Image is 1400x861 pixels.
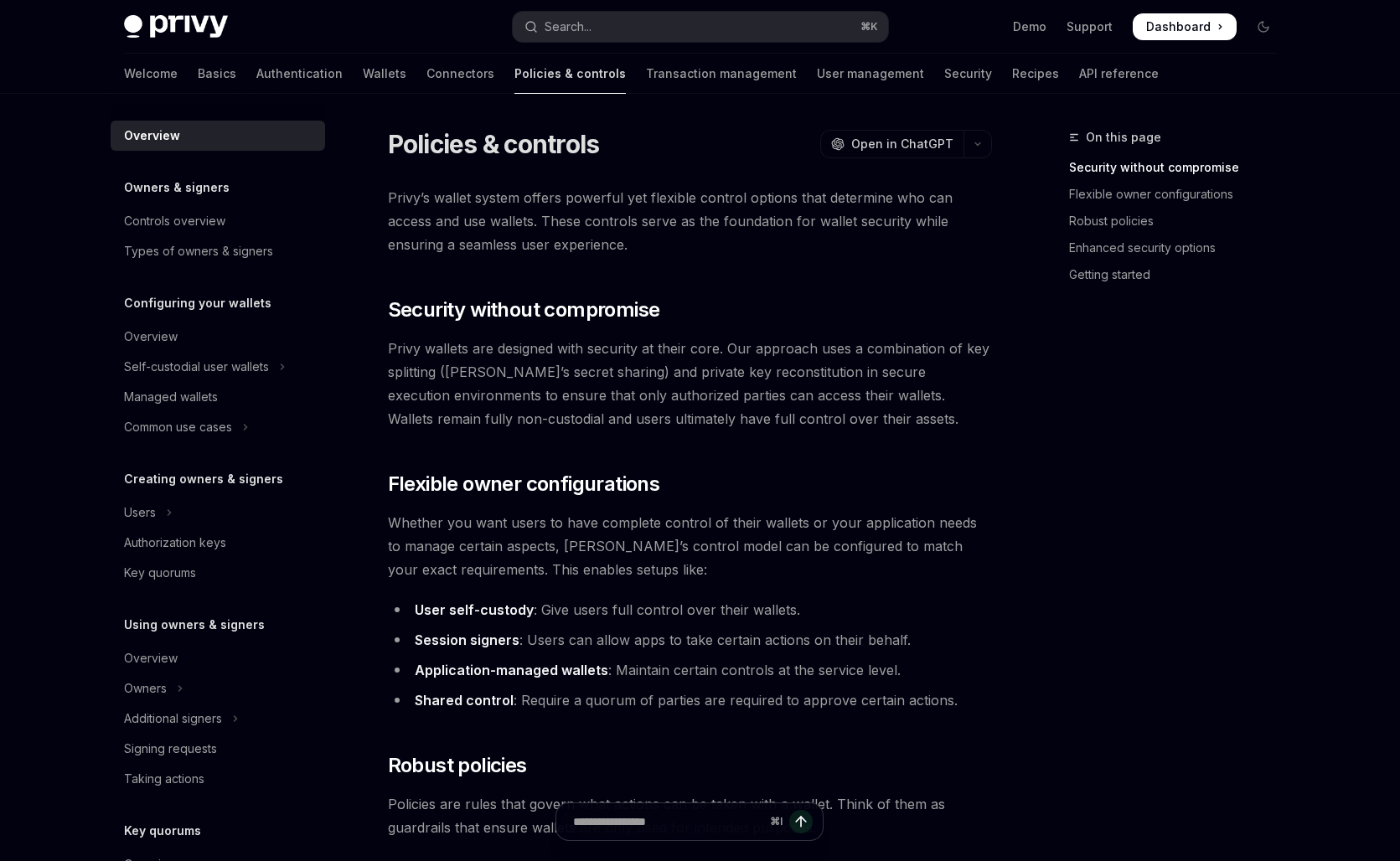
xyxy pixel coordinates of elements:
[1067,18,1113,35] a: Support
[111,206,325,236] a: Controls overview
[363,54,406,94] a: Wallets
[388,628,992,652] li: : Users can allow apps to take certain actions on their behalf.
[944,54,992,94] a: Security
[1069,181,1290,208] a: Flexible owner configurations
[124,357,269,377] div: Self-custodial user wallets
[646,54,797,94] a: Transaction management
[1086,127,1161,147] span: On this page
[1069,208,1290,235] a: Robust policies
[124,241,273,261] div: Types of owners & signers
[388,598,992,621] li: : Give users full control over their wallets.
[426,54,494,94] a: Connectors
[124,327,178,347] div: Overview
[124,387,218,407] div: Managed wallets
[256,54,343,94] a: Authentication
[124,417,232,437] div: Common use cases
[111,704,325,734] button: Toggle Additional signers section
[124,503,156,523] div: Users
[789,810,813,833] button: Send message
[1250,13,1277,40] button: Toggle dark mode
[415,601,534,618] strong: User self-custody
[124,563,196,583] div: Key quorums
[1146,18,1211,35] span: Dashboard
[388,688,992,712] li: : Require a quorum of parties are required to approve certain actions.
[388,471,660,498] span: Flexible owner configurations
[124,739,217,759] div: Signing requests
[111,382,325,412] a: Managed wallets
[124,178,230,198] h5: Owners & signers
[573,803,763,840] input: Ask a question...
[1069,235,1290,261] a: Enhanced security options
[198,54,236,94] a: Basics
[124,648,178,668] div: Overview
[388,511,992,581] span: Whether you want users to have complete control of their wallets or your application needs to man...
[124,469,283,489] h5: Creating owners & signers
[860,20,878,34] span: ⌘ K
[124,615,265,635] h5: Using owners & signers
[817,54,924,94] a: User management
[545,17,592,37] div: Search...
[111,558,325,588] a: Key quorums
[388,129,600,159] h1: Policies & controls
[124,293,271,313] h5: Configuring your wallets
[851,136,953,152] span: Open in ChatGPT
[388,296,660,323] span: Security without compromise
[111,734,325,764] a: Signing requests
[415,632,519,648] strong: Session signers
[820,130,963,158] button: Open in ChatGPT
[514,54,626,94] a: Policies & controls
[124,211,225,231] div: Controls overview
[111,764,325,794] a: Taking actions
[513,12,888,42] button: Open search
[1013,18,1046,35] a: Demo
[388,186,992,256] span: Privy’s wallet system offers powerful yet flexible control options that determine who can access ...
[1069,154,1290,181] a: Security without compromise
[124,533,226,553] div: Authorization keys
[111,322,325,352] a: Overview
[388,792,992,839] span: Policies are rules that govern what actions can be taken with a wallet. Think of them as guardrai...
[1079,54,1159,94] a: API reference
[111,121,325,151] a: Overview
[111,498,325,528] button: Toggle Users section
[124,678,167,699] div: Owners
[111,643,325,673] a: Overview
[124,126,180,146] div: Overview
[1069,261,1290,288] a: Getting started
[388,752,527,779] span: Robust policies
[124,821,201,841] h5: Key quorums
[111,236,325,266] a: Types of owners & signers
[415,692,514,709] strong: Shared control
[388,658,992,682] li: : Maintain certain controls at the service level.
[415,662,608,678] strong: Application-managed wallets
[124,54,178,94] a: Welcome
[1133,13,1237,40] a: Dashboard
[111,673,325,704] button: Toggle Owners section
[124,769,204,789] div: Taking actions
[111,352,325,382] button: Toggle Self-custodial user wallets section
[111,528,325,558] a: Authorization keys
[111,412,325,442] button: Toggle Common use cases section
[388,337,992,430] span: Privy wallets are designed with security at their core. Our approach uses a combination of key sp...
[1012,54,1059,94] a: Recipes
[124,15,228,39] img: dark logo
[124,709,222,729] div: Additional signers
